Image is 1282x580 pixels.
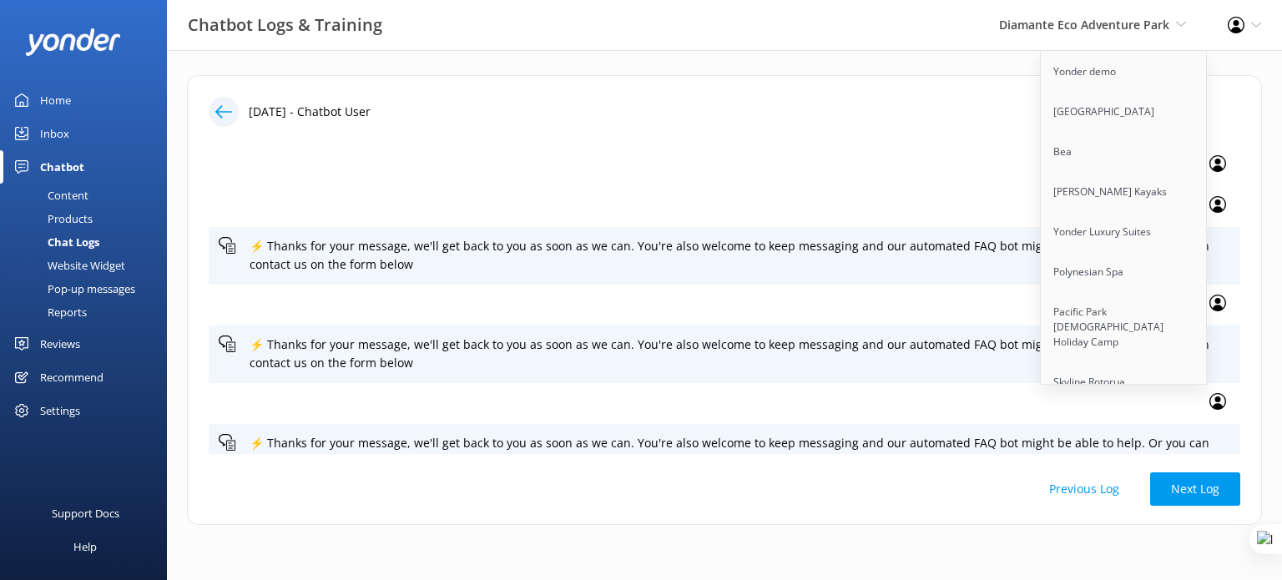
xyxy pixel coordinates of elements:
[10,277,135,300] div: Pop-up messages
[10,254,167,277] a: Website Widget
[1041,92,1208,132] a: [GEOGRAPHIC_DATA]
[10,184,167,207] a: Content
[10,207,167,230] a: Products
[40,361,103,394] div: Recommend
[250,237,1230,275] p: ⚡ Thanks for your message, we'll get back to you as soon as we can. You're also welcome to keep m...
[1041,52,1208,92] a: Yonder demo
[10,230,99,254] div: Chat Logs
[1041,362,1208,402] a: Skyline Rotorua
[250,335,1230,373] p: ⚡ Thanks for your message, we'll get back to you as soon as we can. You're also welcome to keep m...
[999,17,1169,33] span: Diamante Eco Adventure Park
[1041,212,1208,252] a: Yonder Luxury Suites
[188,12,382,38] h3: Chatbot Logs & Training
[10,254,125,277] div: Website Widget
[73,530,97,563] div: Help
[250,434,1230,472] p: ⚡ Thanks for your message, we'll get back to you as soon as we can. You're also welcome to keep m...
[10,300,167,324] a: Reports
[10,184,88,207] div: Content
[40,327,80,361] div: Reviews
[40,394,80,427] div: Settings
[40,117,69,150] div: Inbox
[10,230,167,254] a: Chat Logs
[1150,472,1240,506] button: Next Log
[40,150,84,184] div: Chatbot
[52,497,119,530] div: Support Docs
[10,277,167,300] a: Pop-up messages
[1041,132,1208,172] a: Bea
[10,207,93,230] div: Products
[10,300,87,324] div: Reports
[40,83,71,117] div: Home
[1041,292,1208,362] a: Pacific Park [DEMOGRAPHIC_DATA] Holiday Camp
[1041,252,1208,292] a: Polynesian Spa
[1028,472,1140,506] button: Previous Log
[1041,172,1208,212] a: [PERSON_NAME] Kayaks
[249,103,371,121] p: [DATE] - Chatbot User
[25,28,121,56] img: yonder-white-logo.png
